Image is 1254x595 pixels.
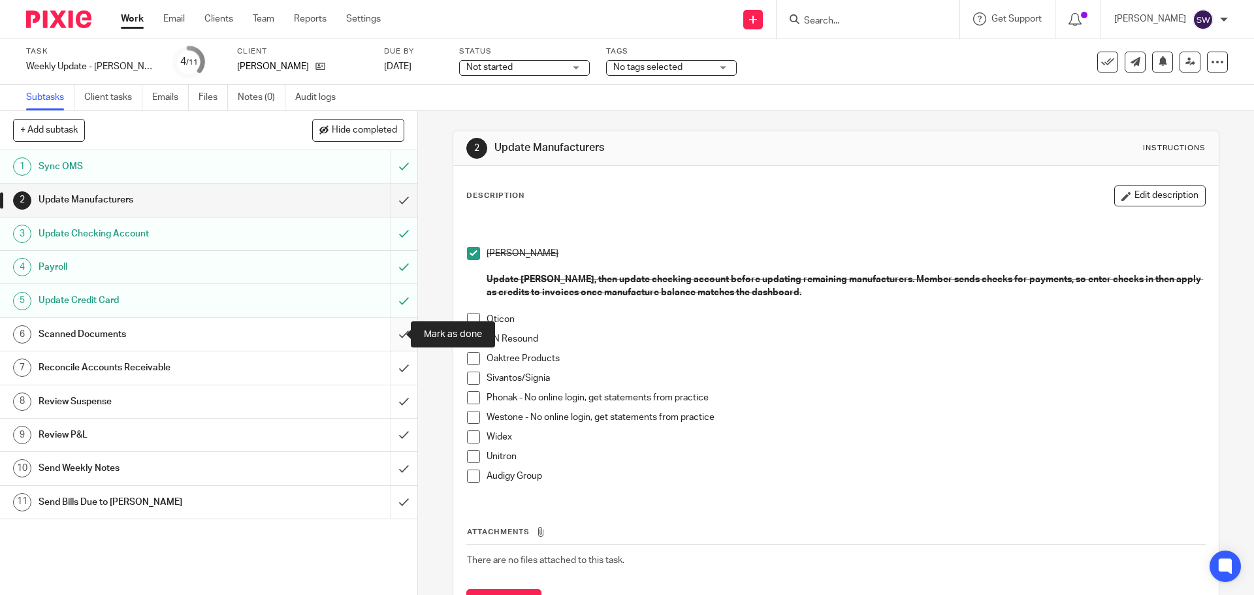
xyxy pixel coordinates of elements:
label: Tags [606,46,737,57]
p: Phonak - No online login, get statements from practice [487,391,1204,404]
a: Work [121,12,144,25]
button: Edit description [1114,185,1206,206]
h1: Review Suspense [39,392,265,411]
div: 9 [13,426,31,444]
h1: Update Manufacturers [494,141,864,155]
img: Pixie [26,10,91,28]
img: svg%3E [1193,9,1214,30]
h1: Reconcile Accounts Receivable [39,358,265,378]
strong: Update [PERSON_NAME], then update checking account before updating remaining manufacturers. Membe... [487,275,1203,297]
label: Client [237,46,368,57]
p: GN Resound [487,332,1204,346]
h1: Send Weekly Notes [39,458,265,478]
p: Oaktree Products [487,352,1204,365]
a: Settings [346,12,381,25]
div: 6 [13,325,31,344]
p: [PERSON_NAME] [237,60,309,73]
button: Hide completed [312,119,404,141]
p: Widex [487,430,1204,443]
a: Subtasks [26,85,74,110]
p: Description [466,191,524,201]
input: Search [803,16,920,27]
p: Audigy Group [487,470,1204,483]
label: Task [26,46,157,57]
button: + Add subtask [13,119,85,141]
div: Instructions [1143,143,1206,153]
h1: Update Credit Card [39,291,265,310]
a: Reports [294,12,327,25]
h1: Update Checking Account [39,224,265,244]
a: Team [253,12,274,25]
div: 2 [13,191,31,210]
div: 5 [13,292,31,310]
p: Oticon [487,313,1204,326]
div: 11 [13,493,31,511]
div: 1 [13,157,31,176]
a: Emails [152,85,189,110]
span: [DATE] [384,62,411,71]
p: [PERSON_NAME] [1114,12,1186,25]
p: Sivantos/Signia [487,372,1204,385]
label: Status [459,46,590,57]
small: /11 [186,59,198,66]
div: 2 [466,138,487,159]
div: Weekly Update - [PERSON_NAME] [26,60,157,73]
h1: Send Bills Due to [PERSON_NAME] [39,492,265,512]
a: Files [199,85,228,110]
span: There are no files attached to this task. [467,556,624,565]
div: Weekly Update - Oberbeck [26,60,157,73]
div: 8 [13,393,31,411]
span: Attachments [467,528,530,536]
h1: Review P&L [39,425,265,445]
a: Clients [204,12,233,25]
div: 4 [180,54,198,69]
span: No tags selected [613,63,683,72]
span: Not started [466,63,513,72]
h1: Update Manufacturers [39,190,265,210]
a: Client tasks [84,85,142,110]
p: Unitron [487,450,1204,463]
p: [PERSON_NAME] [487,247,1204,260]
div: 4 [13,258,31,276]
a: Email [163,12,185,25]
h1: Scanned Documents [39,325,265,344]
span: Hide completed [332,125,397,136]
h1: Sync OMS [39,157,265,176]
a: Notes (0) [238,85,285,110]
div: 3 [13,225,31,243]
p: Westone - No online login, get statements from practice [487,411,1204,424]
div: 10 [13,459,31,477]
a: Audit logs [295,85,346,110]
span: Get Support [991,14,1042,24]
label: Due by [384,46,443,57]
h1: Payroll [39,257,265,277]
div: 7 [13,359,31,377]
